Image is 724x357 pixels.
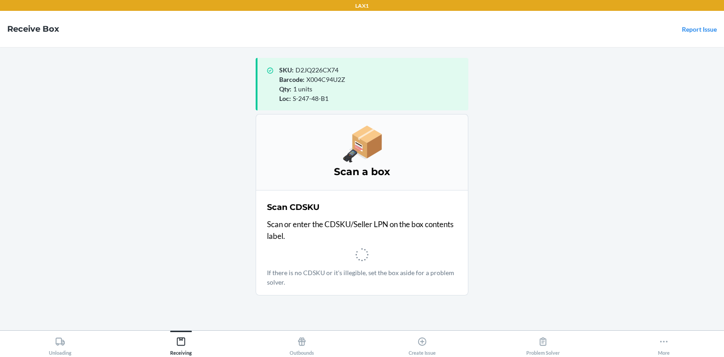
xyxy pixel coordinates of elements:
[295,66,338,74] span: D2JQ226CX74
[279,66,294,74] span: SKU :
[306,76,345,83] span: X004C94U2Z
[279,76,305,83] span: Barcode :
[290,333,314,356] div: Outbounds
[362,331,483,356] button: Create Issue
[682,25,717,33] a: Report Issue
[279,95,291,102] span: Loc :
[7,23,59,35] h4: Receive Box
[355,2,369,10] p: LAX1
[293,85,312,93] span: 1 units
[267,201,319,213] h2: Scan CDSKU
[293,95,329,102] span: S-247-48-B1
[658,333,670,356] div: More
[603,331,724,356] button: More
[170,333,192,356] div: Receiving
[279,85,291,93] span: Qty :
[267,165,457,179] h3: Scan a box
[267,268,457,287] p: If there is no CDSKU or it's illegible, set the box aside for a problem solver.
[49,333,71,356] div: Unloading
[121,331,242,356] button: Receiving
[483,331,604,356] button: Problem Solver
[526,333,560,356] div: Problem Solver
[241,331,362,356] button: Outbounds
[409,333,436,356] div: Create Issue
[267,219,457,242] p: Scan or enter the CDSKU/Seller LPN on the box contents label.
